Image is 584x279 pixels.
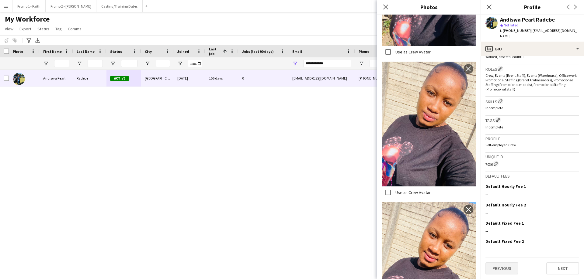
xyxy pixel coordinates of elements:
[156,60,170,67] input: City Filter Input
[504,23,518,27] span: Not rated
[17,25,34,33] a: Export
[359,49,369,54] span: Phone
[485,262,518,274] button: Previous
[485,228,579,234] div: --
[485,154,579,159] h3: Unique ID
[13,73,25,85] img: Andiswa Pearl Radebe
[25,37,33,44] app-action-btn: Advanced filters
[485,73,578,91] span: Crew, Events (Event Staff), Events (Warehouse), Office work, Promotional Staffing (Brand Ambassad...
[121,60,137,67] input: Status Filter Input
[37,26,49,32] span: Status
[35,25,52,33] a: Status
[209,47,220,56] span: Last job
[500,28,577,38] span: | [EMAIL_ADDRESS][DOMAIN_NAME]
[54,60,69,67] input: First Name Filter Input
[485,202,526,208] h3: Default Hourly Fee 2
[68,26,82,32] span: Comms
[205,70,238,87] div: 156 days
[88,60,103,67] input: Last Name Filter Input
[485,143,579,147] p: Self-employed Crew
[394,49,431,55] label: Use as Crew Avatar
[394,189,431,195] label: Use as Crew Avatar
[377,3,481,11] h3: Photos
[382,62,476,186] img: Crew photo 920958
[177,61,183,66] button: Open Filter Menu
[43,49,62,54] span: First Name
[485,161,579,167] div: 7036
[481,3,584,11] h3: Profile
[46,0,96,12] button: Promo 2 - [PERSON_NAME]
[110,76,129,81] span: Active
[110,61,116,66] button: Open Filter Menu
[65,25,84,33] a: Comms
[34,37,41,44] app-action-btn: Export XLSX
[55,26,62,32] span: Tag
[485,192,579,197] div: --
[485,247,579,252] div: --
[359,61,364,66] button: Open Filter Menu
[289,70,355,87] div: [EMAIL_ADDRESS][DOMAIN_NAME]
[485,184,526,189] h3: Default Hourly Fee 1
[485,66,579,72] h3: Roles
[485,210,579,216] div: --
[485,173,579,179] h3: Default fees
[238,70,289,87] div: 0
[292,61,298,66] button: Open Filter Menu
[43,61,49,66] button: Open Filter Menu
[145,49,152,54] span: City
[40,70,73,87] div: Andiswa Pearl
[5,26,13,32] span: View
[485,136,579,141] h3: Profile
[370,60,388,67] input: Phone Filter Input
[53,25,64,33] a: Tag
[5,15,50,24] span: My Workforce
[485,220,524,226] h3: Default Fixed Fee 1
[500,17,555,22] div: Andiswa Pearl Radebe
[145,61,150,66] button: Open Filter Menu
[73,70,106,87] div: Radebe
[481,42,584,56] div: Bio
[355,70,392,87] div: [PHONE_NUMBER]
[485,239,524,244] h3: Default Fixed Fee 2
[96,0,143,12] button: Casting/Training Dates
[242,49,274,54] span: Jobs (last 90 days)
[546,262,579,274] button: Next
[19,26,31,32] span: Export
[77,61,82,66] button: Open Filter Menu
[485,106,579,110] p: Incomplete
[303,60,351,67] input: Email Filter Input
[141,70,174,87] div: [GEOGRAPHIC_DATA]
[292,49,302,54] span: Email
[110,49,122,54] span: Status
[12,0,46,12] button: Promo 1 - Faith
[188,60,202,67] input: Joined Filter Input
[500,28,532,33] span: t. [PHONE_NUMBER]
[2,25,16,33] a: View
[485,98,579,104] h3: Skills
[77,49,95,54] span: Last Name
[485,125,579,129] p: Incomplete
[177,49,189,54] span: Joined
[485,117,579,123] h3: Tags
[13,49,23,54] span: Photo
[485,54,579,59] p: Worked jobs total count: 1
[174,70,205,87] div: [DATE]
